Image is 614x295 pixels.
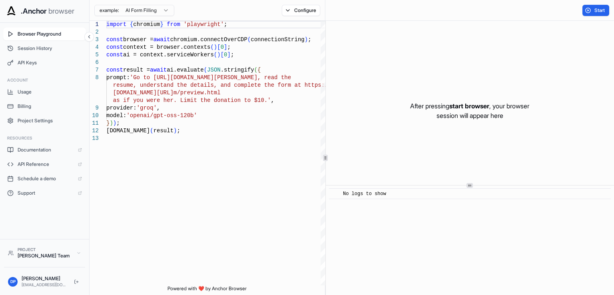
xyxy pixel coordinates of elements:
[221,44,224,50] span: 0
[106,112,126,119] span: model:
[18,175,74,182] span: Schedule a demo
[90,135,99,142] div: 13
[5,5,18,18] img: Anchor Icon
[90,44,99,51] div: 4
[90,112,99,120] div: 10
[217,52,220,58] span: )
[3,42,86,55] button: Session History
[18,118,82,124] span: Project Settings
[100,7,119,14] span: example:
[305,36,308,43] span: )
[167,285,247,295] span: Powered with ❤️ by Anchor Browser
[106,128,150,134] span: [DOMAIN_NAME]
[221,52,224,58] span: [
[281,82,331,88] span: orm at https://
[3,144,86,156] a: Documentation
[106,67,123,73] span: const
[48,6,74,17] span: browser
[90,28,99,36] div: 2
[214,44,217,50] span: )
[18,147,74,153] span: Documentation
[18,247,72,253] div: Project
[173,90,221,96] span: m/preview.html
[251,36,304,43] span: connectionString
[133,21,160,28] span: chromium
[231,52,234,58] span: ;
[18,103,82,110] span: Billing
[90,59,99,66] div: 6
[160,21,163,28] span: }
[72,277,81,287] button: Logout
[7,77,82,83] h3: Account
[90,120,99,127] div: 11
[110,120,113,126] span: )
[18,89,82,95] span: Usage
[167,21,180,28] span: from
[3,172,86,185] a: Schedule a demo
[90,66,99,74] div: 7
[10,279,16,285] span: DP
[150,128,153,134] span: (
[18,190,74,196] span: Support
[106,21,126,28] span: import
[123,67,150,73] span: result =
[170,36,247,43] span: chromium.connectOverCDP
[271,97,274,104] span: ,
[90,51,99,59] div: 5
[343,191,386,197] span: No logs to show
[22,275,68,282] div: [PERSON_NAME]
[90,21,99,28] div: 1
[113,82,281,88] span: resume, understand the details, and complete the f
[582,5,609,16] button: Start
[18,253,72,259] div: [PERSON_NAME] Team
[18,60,82,66] span: API Keys
[224,21,227,28] span: ;
[271,74,291,81] span: ad the
[90,74,99,82] div: 8
[221,67,254,73] span: .stringify
[3,114,86,127] button: Project Settings
[106,120,110,126] span: }
[3,187,86,199] a: Support
[3,86,86,98] button: Usage
[3,28,86,40] button: Browser Playground
[113,97,271,104] span: as if you were her. Limit the donation to $10.'
[106,36,123,43] span: const
[130,21,133,28] span: {
[150,67,167,73] span: await
[177,128,180,134] span: ;
[254,67,257,73] span: (
[224,44,227,50] span: ]
[410,101,529,120] p: After pressing , your browser session will appear here
[153,36,170,43] span: await
[7,135,82,141] h3: Resources
[106,74,130,81] span: prompt:
[113,120,116,126] span: )
[18,31,82,37] span: Browser Playground
[18,161,74,167] span: API Reference
[3,158,86,171] a: API Reference
[123,52,214,58] span: ai = context.serviceWorkers
[90,104,99,112] div: 9
[90,36,99,44] div: 3
[449,102,489,110] span: start browser
[308,36,311,43] span: ;
[217,44,220,50] span: [
[4,243,85,262] button: Project[PERSON_NAME] Team
[3,56,86,69] button: API Keys
[204,67,207,73] span: (
[3,100,86,113] button: Billing
[90,127,99,135] div: 12
[22,282,68,288] div: [EMAIL_ADDRESS][DOMAIN_NAME]
[153,128,173,134] span: result
[167,67,203,73] span: ai.evaluate
[106,105,137,111] span: provider:
[18,45,82,52] span: Session History
[21,6,47,17] span: .Anchor
[210,44,213,50] span: (
[173,128,177,134] span: )
[247,36,251,43] span: (
[123,36,153,43] span: browser =
[224,52,227,58] span: 0
[594,7,606,14] span: Start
